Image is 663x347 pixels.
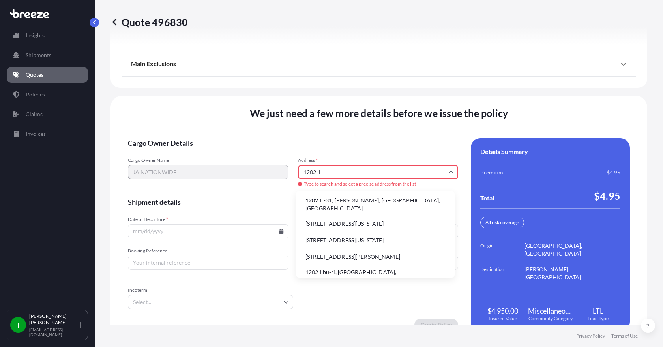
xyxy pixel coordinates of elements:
a: Claims [7,106,88,122]
a: Quotes [7,67,88,83]
p: Shipments [26,51,51,59]
input: Your internal reference [128,256,288,270]
li: [STREET_ADDRESS][US_STATE] [299,233,451,248]
span: Cargo Owner Name [128,157,288,163]
span: LTL [593,306,603,315]
span: [GEOGRAPHIC_DATA], [GEOGRAPHIC_DATA] [524,242,620,258]
p: [EMAIL_ADDRESS][DOMAIN_NAME] [29,327,78,337]
span: We just need a few more details before we issue the policy [250,107,508,119]
p: Create Policy [421,321,452,329]
span: Date of Departure [128,216,288,223]
span: Load Type [588,315,609,322]
span: Miscellaneous Manufactured Articles [528,306,573,315]
span: Address [298,157,459,163]
li: 1202 Ilbu-ri, [GEOGRAPHIC_DATA], [GEOGRAPHIC_DATA], [GEOGRAPHIC_DATA], [GEOGRAPHIC_DATA] [299,266,451,294]
p: Quote 496830 [110,16,188,28]
div: All risk coverage [480,217,524,228]
span: Incoterm [128,287,293,293]
span: Total [480,194,494,202]
a: Shipments [7,47,88,63]
a: Policies [7,87,88,102]
p: Policies [26,91,45,98]
span: Destination [480,265,524,281]
input: Cargo owner address [298,165,459,179]
p: [PERSON_NAME] [PERSON_NAME] [29,313,78,326]
button: Create Policy [414,319,458,331]
a: Invoices [7,126,88,142]
p: Quotes [26,71,43,79]
span: Origin [480,242,524,258]
a: Privacy Policy [576,333,605,339]
span: $4,950.00 [487,306,518,315]
span: Details Summary [480,148,528,156]
a: Insights [7,28,88,43]
span: Type to search and select a precise address from the list [298,181,459,187]
span: [PERSON_NAME], [GEOGRAPHIC_DATA] [524,265,620,281]
p: Invoices [26,130,46,138]
input: Select... [128,295,293,309]
span: T [16,321,21,329]
span: $4.95 [594,189,620,202]
span: Premium [480,169,503,176]
span: Commodity Category [528,315,573,322]
span: Booking Reference [128,248,288,254]
li: [STREET_ADDRESS][PERSON_NAME] [299,249,451,264]
input: mm/dd/yyyy [128,224,288,238]
div: Main Exclusions [131,54,627,73]
span: Main Exclusions [131,60,176,68]
a: Terms of Use [611,333,638,339]
span: $4.95 [607,169,620,176]
p: Claims [26,110,43,118]
span: Cargo Owner Details [128,138,458,148]
p: Insights [26,32,45,39]
span: Insured Value [489,315,517,322]
li: [STREET_ADDRESS][US_STATE] [299,216,451,231]
li: 1202 IL-31, [PERSON_NAME], [GEOGRAPHIC_DATA], [GEOGRAPHIC_DATA] [299,194,451,215]
span: Shipment details [128,197,458,207]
